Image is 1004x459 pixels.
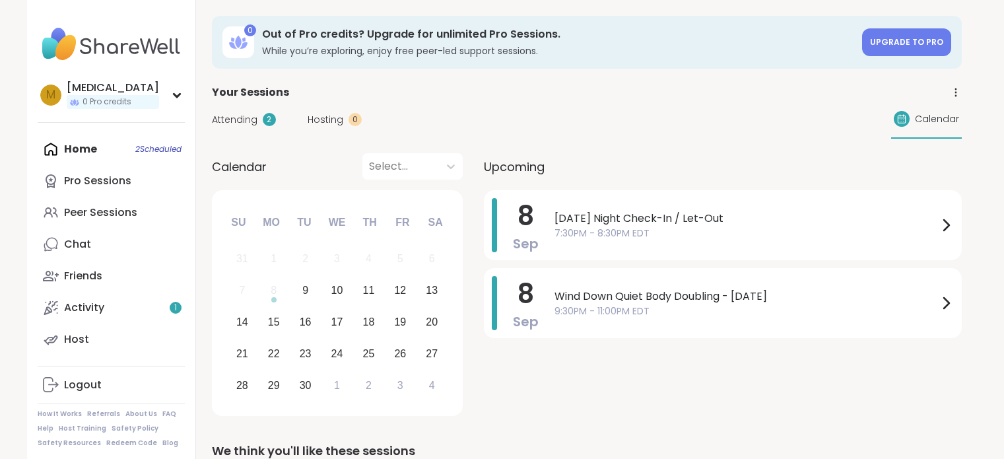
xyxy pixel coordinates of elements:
span: 8 [518,197,534,234]
div: 24 [331,345,343,363]
span: 9:30PM - 11:00PM EDT [554,304,938,318]
span: 7:30PM - 8:30PM EDT [554,227,938,240]
div: Choose Saturday, September 13th, 2025 [418,277,446,305]
div: 0 [349,113,362,126]
a: Referrals [87,409,120,419]
a: Safety Resources [38,439,101,448]
img: ShareWell Nav Logo [38,21,185,67]
div: Logout [64,378,102,392]
div: 14 [236,313,248,331]
div: Choose Tuesday, September 16th, 2025 [291,308,319,337]
div: 22 [268,345,280,363]
div: 3 [397,376,403,394]
div: 15 [268,313,280,331]
div: 5 [397,250,403,267]
div: 31 [236,250,248,267]
div: Mo [257,208,286,237]
div: 20 [426,313,438,331]
div: 18 [363,313,375,331]
div: Pro Sessions [64,174,131,188]
div: Choose Thursday, September 11th, 2025 [354,277,383,305]
div: Choose Thursday, October 2nd, 2025 [354,371,383,400]
div: Choose Sunday, September 21st, 2025 [228,339,257,368]
div: Choose Sunday, September 14th, 2025 [228,308,257,337]
div: Choose Tuesday, September 9th, 2025 [291,277,319,305]
div: Choose Wednesday, September 17th, 2025 [323,308,351,337]
div: Th [355,208,384,237]
h3: While you’re exploring, enjoy free peer-led support sessions. [262,44,854,57]
div: We [322,208,351,237]
div: Su [224,208,253,237]
span: [DATE] Night Check-In / Let-Out [554,211,938,227]
div: Not available Tuesday, September 2nd, 2025 [291,245,319,273]
div: Not available Wednesday, September 3rd, 2025 [323,245,351,273]
span: Your Sessions [212,85,289,100]
span: 8 [518,275,534,312]
div: Choose Friday, September 19th, 2025 [386,308,415,337]
div: 25 [363,345,375,363]
div: 11 [363,281,375,299]
div: Host [64,332,89,347]
div: 2 [366,376,372,394]
div: Not available Monday, September 1st, 2025 [259,245,288,273]
a: Host [38,324,185,355]
div: Choose Friday, October 3rd, 2025 [386,371,415,400]
div: 19 [394,313,406,331]
span: 0 Pro credits [83,96,131,108]
div: Choose Friday, September 26th, 2025 [386,339,415,368]
div: 9 [302,281,308,299]
div: 6 [429,250,435,267]
span: Calendar [915,112,959,126]
span: Calendar [212,158,267,176]
span: 1 [174,302,177,314]
div: 7 [239,281,245,299]
div: Choose Thursday, September 18th, 2025 [354,308,383,337]
div: 28 [236,376,248,394]
a: Pro Sessions [38,165,185,197]
div: 12 [394,281,406,299]
div: Choose Sunday, September 28th, 2025 [228,371,257,400]
div: [MEDICAL_DATA] [67,81,159,95]
div: 4 [429,376,435,394]
div: Choose Wednesday, October 1st, 2025 [323,371,351,400]
a: Redeem Code [106,439,157,448]
span: Wind Down Quiet Body Doubling - [DATE] [554,289,938,304]
div: 2 [302,250,308,267]
div: 1 [334,376,340,394]
a: Safety Policy [112,424,158,433]
div: Choose Monday, September 29th, 2025 [259,371,288,400]
span: Sep [513,312,539,331]
a: About Us [125,409,157,419]
a: Friends [38,260,185,292]
a: Blog [162,439,178,448]
a: Help [38,424,53,433]
div: Chat [64,237,91,252]
a: Logout [38,369,185,401]
div: 26 [394,345,406,363]
span: Attending [212,113,257,127]
div: Choose Tuesday, September 30th, 2025 [291,371,319,400]
div: 4 [366,250,372,267]
div: Choose Saturday, September 27th, 2025 [418,339,446,368]
div: 21 [236,345,248,363]
div: 8 [271,281,277,299]
a: Activity1 [38,292,185,324]
a: Chat [38,229,185,260]
div: 13 [426,281,438,299]
div: Choose Friday, September 12th, 2025 [386,277,415,305]
a: How It Works [38,409,82,419]
span: Upgrade to Pro [870,36,943,48]
div: Tu [290,208,319,237]
div: Not available Sunday, August 31st, 2025 [228,245,257,273]
a: Peer Sessions [38,197,185,229]
div: Choose Saturday, September 20th, 2025 [418,308,446,337]
div: Activity [64,300,104,315]
a: Upgrade to Pro [862,28,951,56]
div: 16 [300,313,312,331]
div: Choose Saturday, October 4th, 2025 [418,371,446,400]
div: Friends [64,269,102,283]
div: Sa [420,208,450,237]
div: Not available Monday, September 8th, 2025 [259,277,288,305]
h3: Out of Pro credits? Upgrade for unlimited Pro Sessions. [262,27,854,42]
div: 2 [263,113,276,126]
